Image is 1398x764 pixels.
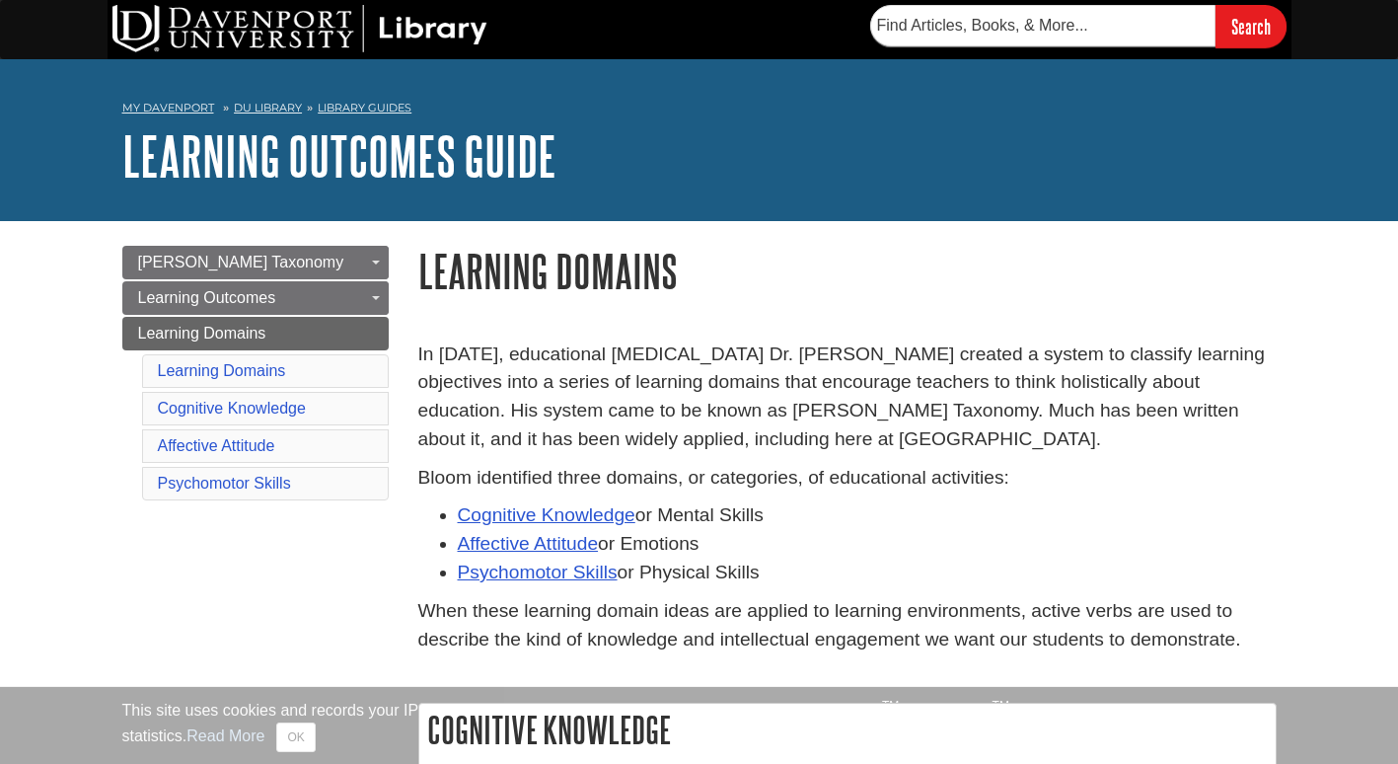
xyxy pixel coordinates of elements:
li: or Physical Skills [458,559,1277,587]
a: Cognitive Knowledge [158,400,306,417]
nav: breadcrumb [122,95,1277,126]
img: DU Library [112,5,487,52]
a: Learning Domains [158,362,286,379]
p: Bloom identified three domains, or categories, of educational activities: [418,464,1277,493]
input: Search [1215,5,1287,47]
a: Cognitive Knowledge [458,504,635,525]
li: or Mental Skills [458,501,1277,530]
h1: Learning Domains [418,246,1277,296]
span: Learning Outcomes [138,289,276,306]
a: DU Library [234,101,302,115]
a: Learning Outcomes Guide [122,125,556,187]
div: Guide Page Menu [122,246,389,504]
div: This site uses cookies and records your IP address for usage statistics. Additionally, we use Goo... [122,699,1277,752]
h2: Cognitive Knowledge [419,704,1276,756]
button: Close [276,723,315,752]
li: or Emotions [458,530,1277,559]
form: Searches DU Library's articles, books, and more [870,5,1287,47]
a: Library Guides [318,101,411,115]
span: [PERSON_NAME] Taxonomy [138,254,344,270]
a: Affective Attitude [458,533,599,554]
a: Affective Attitude [158,437,275,454]
a: [PERSON_NAME] Taxonomy [122,246,389,279]
span: Learning Domains [138,325,266,342]
a: Learning Domains [122,317,389,350]
a: My Davenport [122,100,214,116]
a: Read More [186,727,264,744]
input: Find Articles, Books, & More... [870,5,1215,46]
p: When these learning domain ideas are applied to learning environments, active verbs are used to d... [418,597,1277,654]
a: Psychomotor Skills [458,562,618,582]
a: Psychomotor Skills [158,475,291,492]
p: In [DATE], educational [MEDICAL_DATA] Dr. [PERSON_NAME] created a system to classify learning obj... [418,341,1277,454]
a: Learning Outcomes [122,281,389,315]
